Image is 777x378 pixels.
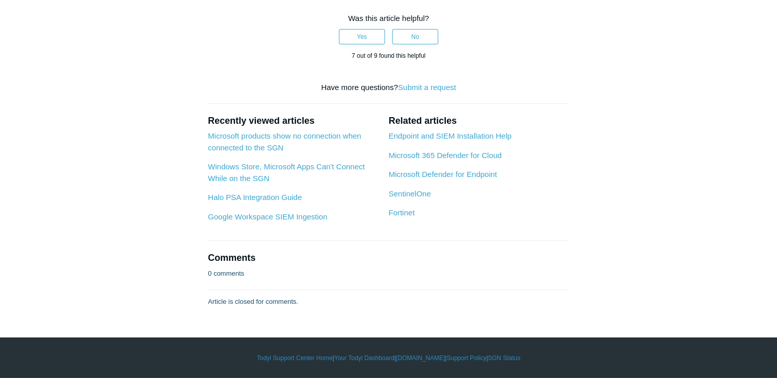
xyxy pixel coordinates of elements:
[389,170,497,179] a: Microsoft Defender for Endpoint
[392,29,438,45] button: This article was not helpful
[257,353,333,363] a: Todyl Support Center Home
[334,353,394,363] a: Your Todyl Dashboard
[348,14,429,23] span: Was this article helpful?
[208,251,569,265] h2: Comments
[208,114,378,128] h2: Recently viewed articles
[352,52,425,59] span: 7 out of 9 found this helpful
[208,212,327,221] a: Google Workspace SIEM Ingestion
[488,353,520,363] a: SGN Status
[447,353,486,363] a: Support Policy
[389,189,431,198] a: SentinelOne
[208,82,569,94] div: Have more questions?
[208,269,244,279] p: 0 comments
[389,208,415,217] a: Fortinet
[389,114,569,128] h2: Related articles
[398,83,456,92] a: Submit a request
[339,29,385,45] button: This article was helpful
[208,162,364,183] a: Windows Store, Microsoft Apps Can't Connect While on the SGN
[208,193,301,202] a: Halo PSA Integration Guide
[389,151,502,160] a: Microsoft 365 Defender for Cloud
[396,353,445,363] a: [DOMAIN_NAME]
[389,131,511,140] a: Endpoint and SIEM Installation Help
[208,131,361,152] a: Microsoft products show no connection when connected to the SGN
[208,297,298,307] p: Article is closed for comments.
[92,353,685,363] div: | | | |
